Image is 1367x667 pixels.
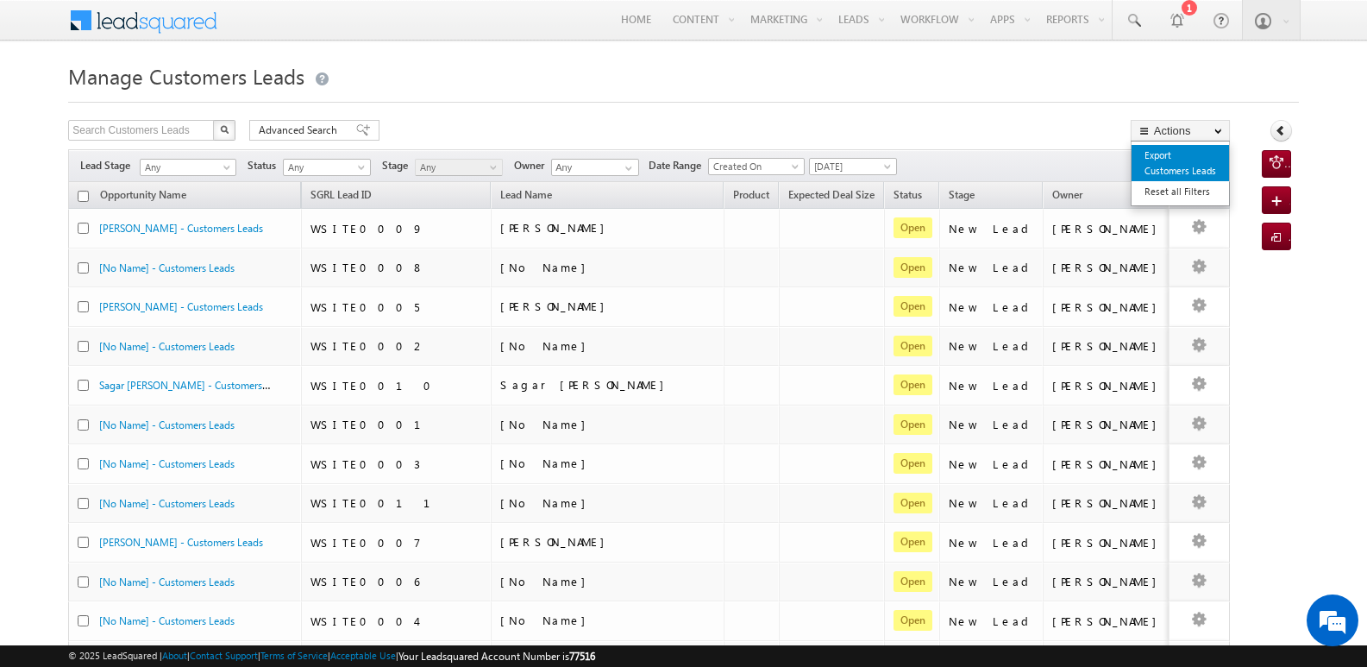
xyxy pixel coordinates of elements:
[940,186,983,208] a: Stage
[78,191,89,202] input: Check all records
[248,158,283,173] span: Status
[91,186,195,208] a: Opportunity Name
[780,186,883,208] a: Expected Deal Size
[1131,120,1230,142] button: Actions
[1052,495,1165,511] div: [PERSON_NAME]
[1132,145,1229,181] a: Export Customers Leads
[708,158,805,175] a: Created On
[220,125,229,134] img: Search
[500,260,594,274] span: [No Name]
[894,257,932,278] span: Open
[140,159,236,176] a: Any
[68,62,304,90] span: Manage Customers Leads
[1052,456,1165,472] div: [PERSON_NAME]
[1052,188,1082,201] span: Owner
[514,158,551,173] span: Owner
[733,188,769,201] span: Product
[310,188,372,201] span: SGRL Lead ID
[310,535,483,551] div: WSITE0007
[310,221,483,236] div: WSITE0009
[90,91,290,113] div: Chat with us now
[416,160,498,175] span: Any
[809,158,897,175] a: [DATE]
[500,534,613,549] span: [PERSON_NAME]
[569,650,595,663] span: 77516
[894,453,932,474] span: Open
[949,614,1035,629] div: New Lead
[1052,417,1165,432] div: [PERSON_NAME]
[284,160,366,175] span: Any
[894,532,932,552] span: Open
[310,338,483,354] div: WSITE0002
[894,610,932,631] span: Open
[949,221,1035,236] div: New Lead
[949,299,1035,315] div: New Lead
[788,188,875,201] span: Expected Deal Size
[310,299,483,315] div: WSITE0005
[99,418,235,431] a: [No Name] - Customers Leads
[310,614,483,629] div: WSITE0004
[894,217,932,238] span: Open
[283,159,371,176] a: Any
[1052,338,1165,354] div: [PERSON_NAME]
[894,571,932,592] span: Open
[310,456,483,472] div: WSITE0003
[1132,181,1229,202] a: Reset all Filters
[302,186,380,208] a: SGRL Lead ID
[99,457,235,470] a: [No Name] - Customers Leads
[616,160,637,177] a: Show All Items
[283,9,324,50] div: Minimize live chat window
[949,338,1035,354] div: New Lead
[500,338,594,353] span: [No Name]
[949,417,1035,432] div: New Lead
[99,576,235,588] a: [No Name] - Customers Leads
[398,650,595,663] span: Your Leadsquared Account Number is
[810,159,892,174] span: [DATE]
[894,493,932,513] span: Open
[99,222,263,235] a: [PERSON_NAME] - Customers Leads
[885,186,931,208] a: Status
[415,159,503,176] a: Any
[259,123,342,138] span: Advanced Search
[492,186,561,208] span: Lead Name
[500,377,673,392] span: Sagar [PERSON_NAME]
[500,574,594,588] span: [No Name]
[949,260,1035,275] div: New Lead
[260,650,328,661] a: Terms of Service
[99,536,263,549] a: [PERSON_NAME] - Customers Leads
[190,650,258,661] a: Contact Support
[310,495,483,511] div: WSITE0011
[500,613,594,627] span: [No Name]
[141,160,230,175] span: Any
[894,296,932,317] span: Open
[894,414,932,435] span: Open
[894,336,932,356] span: Open
[330,650,396,661] a: Acceptable Use
[99,340,235,353] a: [No Name] - Customers Leads
[68,648,595,664] span: © 2025 LeadSquared | | | | |
[100,188,186,201] span: Opportunity Name
[310,260,483,275] div: WSITE0008
[949,456,1035,472] div: New Lead
[99,300,263,313] a: [PERSON_NAME] - Customers Leads
[80,158,137,173] span: Lead Stage
[310,417,483,432] div: WSITE0001
[949,535,1035,551] div: New Lead
[29,91,72,113] img: d_60004797649_company_0_60004797649
[949,188,975,201] span: Stage
[709,159,799,174] span: Created On
[500,220,613,235] span: [PERSON_NAME]
[1052,299,1165,315] div: [PERSON_NAME]
[1052,614,1165,629] div: [PERSON_NAME]
[1052,221,1165,236] div: [PERSON_NAME]
[949,574,1035,589] div: New Lead
[1052,260,1165,275] div: [PERSON_NAME]
[500,495,594,510] span: [No Name]
[1052,574,1165,589] div: [PERSON_NAME]
[99,261,235,274] a: [No Name] - Customers Leads
[949,378,1035,393] div: New Lead
[99,614,235,627] a: [No Name] - Customers Leads
[99,497,235,510] a: [No Name] - Customers Leads
[894,374,932,395] span: Open
[1052,378,1165,393] div: [PERSON_NAME]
